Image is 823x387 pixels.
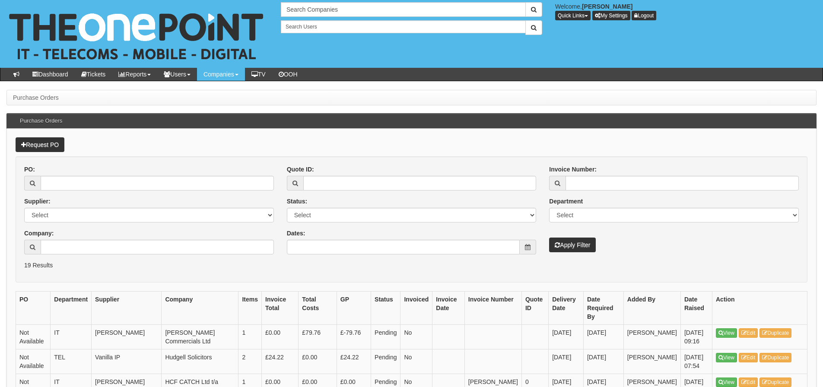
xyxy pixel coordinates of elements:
td: £0.00 [262,324,299,349]
th: PO [16,291,51,324]
th: Action [712,291,807,324]
label: PO: [24,165,35,174]
th: Items [238,291,262,324]
a: Duplicate [759,377,791,387]
th: Date Raised [680,291,712,324]
label: Quote ID: [287,165,314,174]
th: Invoice Number [464,291,521,324]
label: Department [549,197,583,206]
p: 19 Results [24,261,799,270]
a: OOH [272,68,304,81]
td: Not Available [16,349,51,374]
td: £24.22 [262,349,299,374]
td: [DATE] [583,349,623,374]
a: Duplicate [759,353,791,362]
button: Apply Filter [549,238,596,252]
label: Dates: [287,229,305,238]
a: Logout [632,11,656,20]
td: £79.76 [299,324,337,349]
td: [DATE] [549,349,584,374]
th: Department [51,291,92,324]
td: Pending [371,324,400,349]
td: [DATE] 09:16 [680,324,712,349]
th: Added By [623,291,680,324]
td: No [400,349,432,374]
td: No [400,324,432,349]
td: [PERSON_NAME] [623,349,680,374]
a: Edit [739,353,758,362]
input: Search Companies [281,2,526,17]
a: Companies [197,68,245,81]
a: Users [157,68,197,81]
td: Pending [371,349,400,374]
th: Quote ID [521,291,548,324]
td: £-79.76 [337,324,371,349]
a: View [716,328,737,338]
th: Date Required By [583,291,623,324]
td: [PERSON_NAME] [623,324,680,349]
th: Invoiced [400,291,432,324]
th: Status [371,291,400,324]
a: Request PO [16,137,64,152]
div: Welcome, [549,2,823,20]
td: 1 [238,324,262,349]
td: [PERSON_NAME] [92,324,162,349]
a: View [716,353,737,362]
a: View [716,377,737,387]
a: Edit [739,328,758,338]
a: Tickets [75,68,112,81]
td: [DATE] [583,324,623,349]
td: Not Available [16,324,51,349]
th: Invoice Date [432,291,465,324]
th: Invoice Total [262,291,299,324]
td: £24.22 [337,349,371,374]
td: IT [51,324,92,349]
button: Quick Links [555,11,591,20]
a: Dashboard [26,68,75,81]
a: My Settings [592,11,630,20]
td: [DATE] 07:54 [680,349,712,374]
td: TEL [51,349,92,374]
td: Hudgell Solicitors [162,349,238,374]
a: Reports [112,68,157,81]
td: [PERSON_NAME] Commercials Ltd [162,324,238,349]
th: Company [162,291,238,324]
a: Edit [739,377,758,387]
th: Supplier [92,291,162,324]
input: Search Users [281,20,526,33]
a: Duplicate [759,328,791,338]
b: [PERSON_NAME] [582,3,632,10]
td: [DATE] [549,324,584,349]
label: Invoice Number: [549,165,597,174]
td: 2 [238,349,262,374]
th: GP [337,291,371,324]
label: Supplier: [24,197,51,206]
th: Total Costs [299,291,337,324]
li: Purchase Orders [13,93,59,102]
td: Vanilla IP [92,349,162,374]
th: Delivery Date [549,291,584,324]
label: Status: [287,197,307,206]
label: Company: [24,229,54,238]
h3: Purchase Orders [16,114,67,128]
a: TV [245,68,272,81]
td: £0.00 [299,349,337,374]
